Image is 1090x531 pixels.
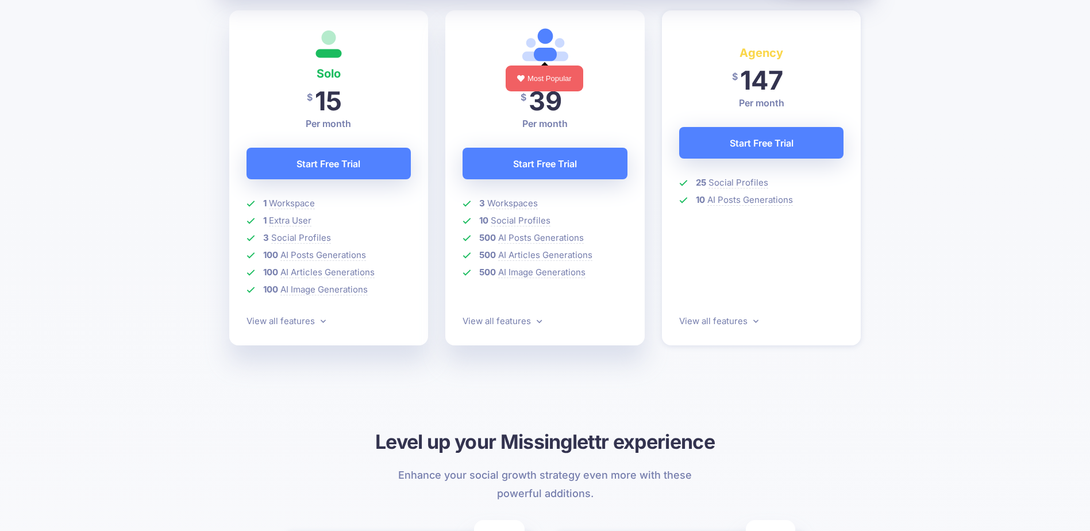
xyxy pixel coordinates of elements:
span: Social Profiles [708,177,768,188]
span: AI Image Generations [280,284,368,295]
b: 10 [479,215,488,226]
h4: Agency [679,44,844,62]
p: Per month [679,96,844,110]
span: Social Profiles [491,215,550,226]
h3: Level up your Missinglettr experience [229,429,861,455]
span: AI Posts Generations [498,232,584,244]
span: Extra User [269,215,311,226]
span: AI Articles Generations [280,267,375,278]
h4: Solo [246,64,411,83]
div: Most Popular [506,66,583,91]
b: 100 [263,267,278,278]
span: AI Posts Generations [707,194,793,206]
b: 10 [696,194,705,205]
span: AI Articles Generations [498,249,592,261]
a: Start Free Trial [463,148,627,179]
p: Per month [463,117,627,130]
b: 100 [263,284,278,295]
span: AI Image Generations [498,267,586,278]
a: Start Free Trial [246,148,411,179]
span: AI Posts Generations [280,249,366,261]
span: $ [521,84,526,110]
b: 25 [696,177,706,188]
h4: Pro [463,64,627,83]
a: Start Free Trial [679,127,844,159]
b: 100 [263,249,278,260]
span: Workspaces [487,198,538,209]
b: 500 [479,249,496,260]
b: 3 [479,198,485,209]
span: 15 [315,85,342,117]
p: Enhance your social growth strategy even more with these powerful additions. [391,466,699,503]
a: View all features [679,315,758,326]
span: $ [307,84,313,110]
span: $ [732,64,738,90]
b: 500 [479,232,496,243]
b: 3 [263,232,269,243]
b: 1 [263,198,267,209]
span: 39 [529,85,562,117]
p: Per month [246,117,411,130]
span: Workspace [269,198,315,209]
b: 1 [263,215,267,226]
a: View all features [463,315,542,326]
b: 500 [479,267,496,278]
span: Social Profiles [271,232,331,244]
span: 147 [740,64,783,96]
a: View all features [246,315,326,326]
